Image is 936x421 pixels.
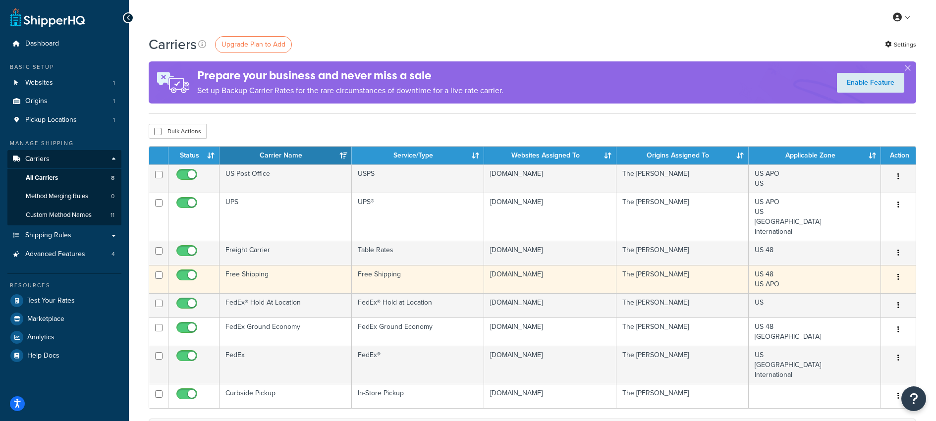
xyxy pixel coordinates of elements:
[197,67,503,84] h4: Prepare your business and never miss a sale
[149,61,197,104] img: ad-rules-rateshop-fe6ec290ccb7230408bd80ed9643f0289d75e0ffd9eb532fc0e269fcd187b520.png
[26,174,58,182] span: All Carriers
[616,265,749,293] td: The [PERSON_NAME]
[7,347,121,365] a: Help Docs
[111,192,114,201] span: 0
[352,384,484,408] td: In-Store Pickup
[7,292,121,310] a: Test Your Rates
[885,38,916,52] a: Settings
[7,187,121,206] a: Method Merging Rules 0
[749,293,881,317] td: US
[749,241,881,265] td: US 48
[749,164,881,193] td: US APO US
[7,281,121,290] div: Resources
[27,352,59,360] span: Help Docs
[220,241,352,265] td: Freight Carrier
[220,384,352,408] td: Curbside Pickup
[25,97,48,105] span: Origins
[220,346,352,384] td: FedEx
[7,74,121,92] a: Websites 1
[26,211,92,219] span: Custom Method Names
[352,265,484,293] td: Free Shipping
[749,265,881,293] td: US 48 US APO
[749,193,881,241] td: US APO US [GEOGRAPHIC_DATA] International
[197,84,503,98] p: Set up Backup Carrier Rates for the rare circumstances of downtime for a live rate carrier.
[881,147,916,164] th: Action
[749,147,881,164] th: Applicable Zone: activate to sort column ascending
[7,245,121,263] a: Advanced Features 4
[113,97,115,105] span: 1
[25,250,85,259] span: Advanced Features
[220,317,352,346] td: FedEx Ground Economy
[220,293,352,317] td: FedEx® Hold At Location
[616,293,749,317] td: The [PERSON_NAME]
[26,192,88,201] span: Method Merging Rules
[215,36,292,53] a: Upgrade Plan to Add
[221,39,285,50] span: Upgrade Plan to Add
[113,116,115,124] span: 1
[7,111,121,129] a: Pickup Locations 1
[7,169,121,187] a: All Carriers 8
[149,35,197,54] h1: Carriers
[27,333,55,342] span: Analytics
[352,193,484,241] td: UPS®
[484,317,616,346] td: [DOMAIN_NAME]
[110,211,114,219] span: 11
[7,328,121,346] a: Analytics
[220,265,352,293] td: Free Shipping
[10,7,85,27] a: ShipperHQ Home
[616,193,749,241] td: The [PERSON_NAME]
[7,92,121,110] li: Origins
[616,384,749,408] td: The [PERSON_NAME]
[7,310,121,328] a: Marketplace
[7,150,121,225] li: Carriers
[113,79,115,87] span: 1
[25,155,50,163] span: Carriers
[25,79,53,87] span: Websites
[7,63,121,71] div: Basic Setup
[616,147,749,164] th: Origins Assigned To: activate to sort column ascending
[7,35,121,53] li: Dashboard
[484,265,616,293] td: [DOMAIN_NAME]
[7,92,121,110] a: Origins 1
[616,164,749,193] td: The [PERSON_NAME]
[616,317,749,346] td: The [PERSON_NAME]
[7,150,121,168] a: Carriers
[352,147,484,164] th: Service/Type: activate to sort column ascending
[484,384,616,408] td: [DOMAIN_NAME]
[901,386,926,411] button: Open Resource Center
[352,317,484,346] td: FedEx Ground Economy
[168,147,220,164] th: Status: activate to sort column ascending
[749,317,881,346] td: US 48 [GEOGRAPHIC_DATA]
[7,139,121,148] div: Manage Shipping
[27,315,64,323] span: Marketplace
[484,241,616,265] td: [DOMAIN_NAME]
[484,293,616,317] td: [DOMAIN_NAME]
[484,346,616,384] td: [DOMAIN_NAME]
[616,241,749,265] td: The [PERSON_NAME]
[484,164,616,193] td: [DOMAIN_NAME]
[352,164,484,193] td: USPS
[25,116,77,124] span: Pickup Locations
[25,40,59,48] span: Dashboard
[27,297,75,305] span: Test Your Rates
[352,241,484,265] td: Table Rates
[111,250,115,259] span: 4
[352,346,484,384] td: FedEx®
[7,226,121,245] a: Shipping Rules
[484,147,616,164] th: Websites Assigned To: activate to sort column ascending
[749,346,881,384] td: US [GEOGRAPHIC_DATA] International
[7,74,121,92] li: Websites
[7,169,121,187] li: All Carriers
[220,193,352,241] td: UPS
[25,231,71,240] span: Shipping Rules
[7,206,121,224] li: Custom Method Names
[7,206,121,224] a: Custom Method Names 11
[352,293,484,317] td: FedEx® Hold at Location
[149,124,207,139] button: Bulk Actions
[484,193,616,241] td: [DOMAIN_NAME]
